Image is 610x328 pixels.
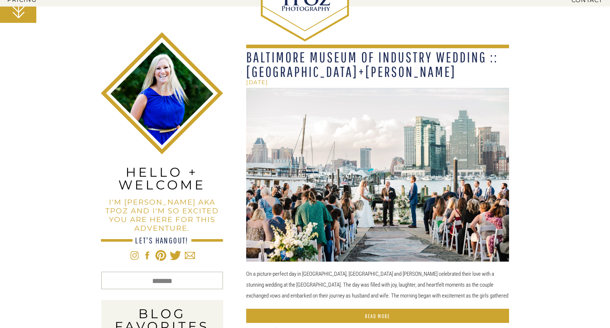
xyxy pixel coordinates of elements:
[101,236,223,245] h3: LET'S HANGOUT!
[246,79,373,86] h2: [DATE]
[246,313,509,319] a: READ MORE
[101,198,223,227] h2: I'm [PERSON_NAME] aka tPoz and I'm so excited you are here for this adventure.
[246,88,509,262] img: Baltimore Museum of Industry wedding ceremony
[246,268,509,312] p: On a picture-perfect day in [GEOGRAPHIC_DATA], [GEOGRAPHIC_DATA] and [PERSON_NAME] celebrated the...
[101,166,223,192] h2: hello + welcome
[365,313,390,319] font: READ MORE
[246,309,509,323] a: Baltimore Museum of Industry Wedding :: Sydney+Patrick
[246,49,498,80] a: Baltimore Museum of Industry Wedding :: [GEOGRAPHIC_DATA]+[PERSON_NAME]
